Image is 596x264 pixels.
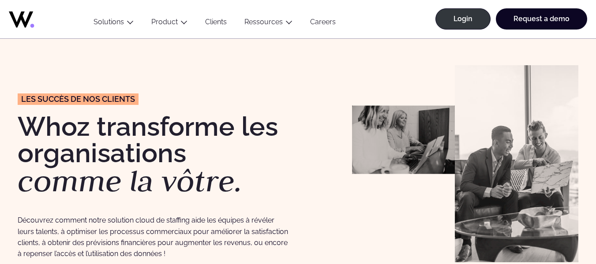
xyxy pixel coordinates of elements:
span: les succès de nos CLIENTS [21,95,135,103]
img: Success Stories Whoz [352,105,455,174]
button: Ressources [236,18,301,30]
a: Request a demo [496,8,587,30]
img: Clients Whoz [455,65,578,262]
a: Ressources [244,18,283,26]
button: Solutions [85,18,142,30]
h1: Whoz transforme les organisations [18,113,289,196]
button: Product [142,18,196,30]
iframe: Chatbot [538,206,584,252]
a: Clients [196,18,236,30]
a: Login [435,8,491,30]
a: Careers [301,18,345,30]
p: Découvrez comment notre solution cloud de staffing aide les équipes à révéler leurs talents, à op... [18,215,289,259]
em: comme la vôtre. [18,161,242,200]
a: Product [151,18,178,26]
